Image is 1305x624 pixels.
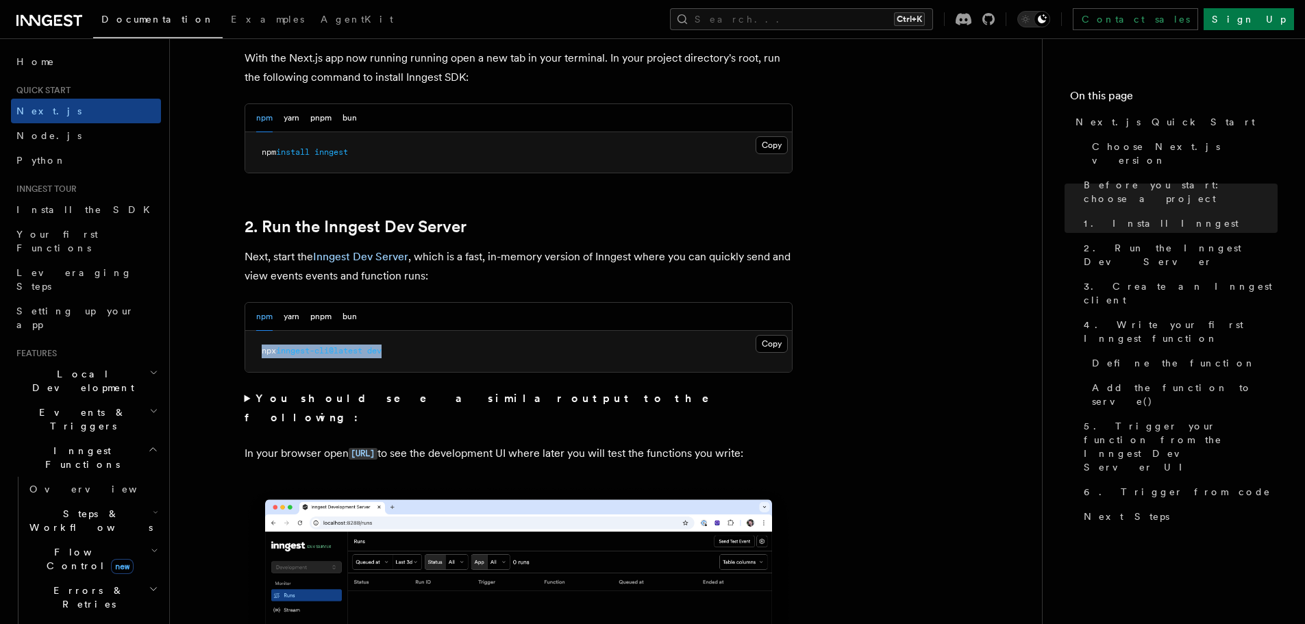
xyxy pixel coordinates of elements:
[24,477,161,501] a: Overview
[16,55,55,68] span: Home
[1086,351,1278,375] a: Define the function
[245,392,729,424] strong: You should see a similar output to the following:
[313,250,408,263] a: Inngest Dev Server
[11,148,161,173] a: Python
[11,184,77,195] span: Inngest tour
[756,335,788,353] button: Copy
[284,104,299,132] button: yarn
[1017,11,1050,27] button: Toggle dark mode
[1084,216,1239,230] span: 1. Install Inngest
[1078,173,1278,211] a: Before you start: choose a project
[1086,134,1278,173] a: Choose Next.js version
[343,104,357,132] button: bun
[24,545,151,573] span: Flow Control
[1078,274,1278,312] a: 3. Create an Inngest client
[11,348,57,359] span: Features
[262,346,276,355] span: npx
[101,14,214,25] span: Documentation
[894,12,925,26] kbd: Ctrl+K
[276,147,310,157] span: install
[276,346,362,355] span: inngest-cli@latest
[1086,375,1278,414] a: Add the function to serve()
[11,123,161,148] a: Node.js
[111,559,134,574] span: new
[1084,241,1278,269] span: 2. Run the Inngest Dev Server
[245,49,793,87] p: With the Next.js app now running running open a new tab in your terminal. In your project directo...
[314,147,348,157] span: inngest
[11,49,161,74] a: Home
[1084,279,1278,307] span: 3. Create an Inngest client
[256,104,273,132] button: npm
[245,247,793,286] p: Next, start the , which is a fast, in-memory version of Inngest where you can quickly send and vi...
[1092,356,1256,370] span: Define the function
[1084,419,1278,474] span: 5. Trigger your function from the Inngest Dev Server UI
[756,136,788,154] button: Copy
[24,540,161,578] button: Flow Controlnew
[256,303,273,331] button: npm
[29,484,171,495] span: Overview
[11,362,161,400] button: Local Development
[231,14,304,25] span: Examples
[11,260,161,299] a: Leveraging Steps
[16,305,134,330] span: Setting up your app
[1078,312,1278,351] a: 4. Write your first Inngest function
[310,303,332,331] button: pnpm
[93,4,223,38] a: Documentation
[343,303,357,331] button: bun
[16,229,98,253] span: Your first Functions
[245,444,793,464] p: In your browser open to see the development UI where later you will test the functions you write:
[1084,510,1169,523] span: Next Steps
[1078,479,1278,504] a: 6. Trigger from code
[1084,485,1271,499] span: 6. Trigger from code
[1092,140,1278,167] span: Choose Next.js version
[349,447,377,460] a: [URL]
[11,99,161,123] a: Next.js
[1078,504,1278,529] a: Next Steps
[312,4,401,37] a: AgentKit
[262,147,276,157] span: npm
[11,299,161,337] a: Setting up your app
[11,444,148,471] span: Inngest Functions
[1078,236,1278,274] a: 2. Run the Inngest Dev Server
[1092,381,1278,408] span: Add the function to serve()
[1076,115,1255,129] span: Next.js Quick Start
[1204,8,1294,30] a: Sign Up
[11,405,149,433] span: Events & Triggers
[1084,318,1278,345] span: 4. Write your first Inngest function
[349,448,377,460] code: [URL]
[1073,8,1198,30] a: Contact sales
[245,389,793,427] summary: You should see a similar output to the following:
[1070,88,1278,110] h4: On this page
[16,155,66,166] span: Python
[24,578,161,616] button: Errors & Retries
[11,438,161,477] button: Inngest Functions
[223,4,312,37] a: Examples
[24,501,161,540] button: Steps & Workflows
[24,507,153,534] span: Steps & Workflows
[1084,178,1278,205] span: Before you start: choose a project
[1078,414,1278,479] a: 5. Trigger your function from the Inngest Dev Server UI
[310,104,332,132] button: pnpm
[16,130,82,141] span: Node.js
[11,222,161,260] a: Your first Functions
[284,303,299,331] button: yarn
[11,85,71,96] span: Quick start
[16,204,158,215] span: Install the SDK
[321,14,393,25] span: AgentKit
[367,346,382,355] span: dev
[11,197,161,222] a: Install the SDK
[245,217,467,236] a: 2. Run the Inngest Dev Server
[16,105,82,116] span: Next.js
[24,584,149,611] span: Errors & Retries
[16,267,132,292] span: Leveraging Steps
[11,367,149,395] span: Local Development
[1070,110,1278,134] a: Next.js Quick Start
[1078,211,1278,236] a: 1. Install Inngest
[670,8,933,30] button: Search...Ctrl+K
[11,400,161,438] button: Events & Triggers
